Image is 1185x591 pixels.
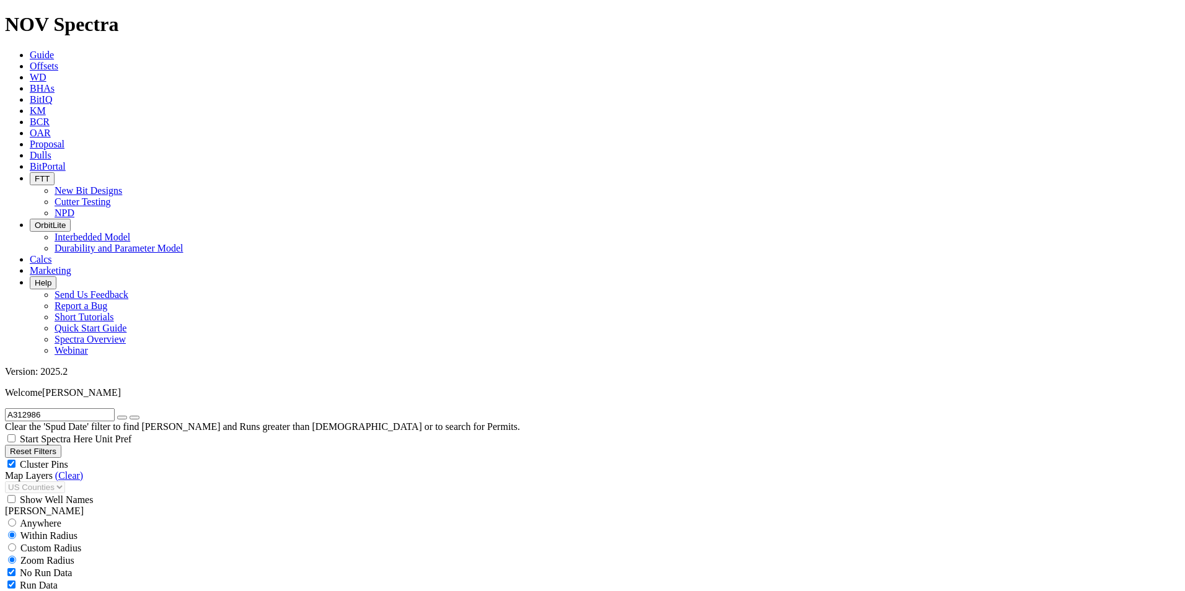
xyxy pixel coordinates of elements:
a: Report a Bug [55,300,107,311]
a: Offsets [30,61,58,71]
button: OrbitLite [30,219,71,232]
div: Version: 2025.2 [5,366,1180,377]
span: Cluster Pins [20,459,68,470]
a: Short Tutorials [55,312,114,322]
input: Search [5,408,115,421]
a: Durability and Parameter Model [55,243,183,253]
span: FTT [35,174,50,183]
a: Send Us Feedback [55,289,128,300]
a: (Clear) [55,470,83,481]
div: [PERSON_NAME] [5,506,1180,517]
a: OAR [30,128,51,138]
a: BHAs [30,83,55,94]
span: Custom Radius [20,543,81,553]
a: NPD [55,208,74,218]
a: Marketing [30,265,71,276]
a: Spectra Overview [55,334,126,344]
span: Help [35,278,51,287]
span: Anywhere [20,518,61,528]
a: BCR [30,116,50,127]
span: Start Spectra Here [20,434,92,444]
a: Guide [30,50,54,60]
span: [PERSON_NAME] [42,387,121,398]
a: BitIQ [30,94,52,105]
a: KM [30,105,46,116]
span: Within Radius [20,530,77,541]
button: FTT [30,172,55,185]
span: Map Layers [5,470,53,481]
a: Dulls [30,150,51,160]
span: Run Data [20,580,58,590]
span: Zoom Radius [20,555,74,566]
button: Help [30,276,56,289]
span: Unit Pref [95,434,131,444]
h1: NOV Spectra [5,13,1180,36]
a: Calcs [30,254,52,265]
a: Quick Start Guide [55,323,126,333]
a: BitPortal [30,161,66,172]
span: Show Well Names [20,494,93,505]
a: WD [30,72,46,82]
a: Proposal [30,139,64,149]
span: OrbitLite [35,221,66,230]
button: Reset Filters [5,445,61,458]
a: New Bit Designs [55,185,122,196]
span: No Run Data [20,567,72,578]
p: Welcome [5,387,1180,398]
a: Webinar [55,345,88,356]
a: Cutter Testing [55,196,111,207]
a: Interbedded Model [55,232,130,242]
input: Start Spectra Here [7,434,15,442]
span: Clear the 'Spud Date' filter to find [PERSON_NAME] and Runs greater than [DEMOGRAPHIC_DATA] or to... [5,421,520,432]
